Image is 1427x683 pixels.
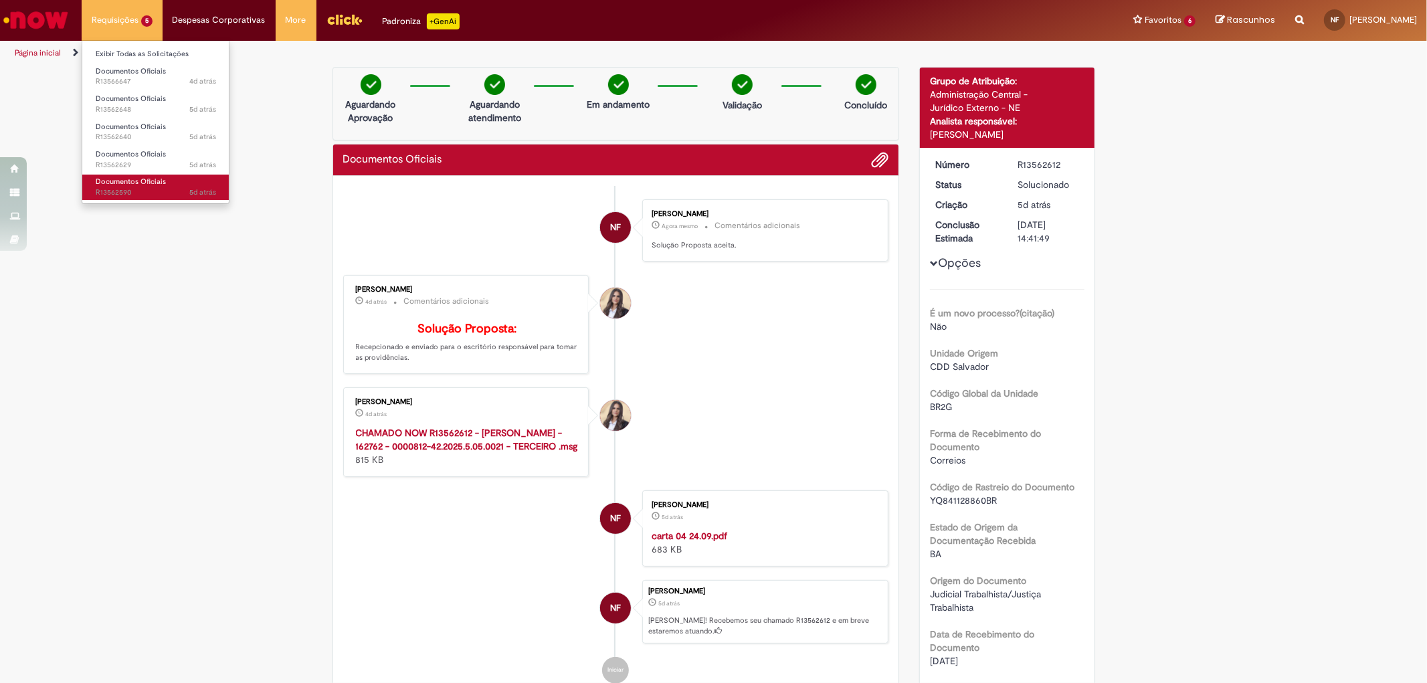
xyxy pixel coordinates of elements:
[1018,158,1080,171] div: R13562612
[462,98,527,124] p: Aguardando atendimento
[925,178,1008,191] dt: Status
[343,154,442,166] h2: Documentos Oficiais Histórico de tíquete
[417,321,516,336] b: Solução Proposta:
[652,530,727,542] a: carta 04 24.09.pdf
[925,218,1008,245] dt: Conclusão Estimada
[1018,178,1080,191] div: Solucionado
[366,298,387,306] time: 25/09/2025 18:38:27
[1018,199,1050,211] span: 5d atrás
[648,587,881,595] div: [PERSON_NAME]
[930,88,1084,114] div: Administração Central - Jurídico Externo - NE
[96,104,216,115] span: R13562648
[356,427,578,452] a: CHAMADO NOW R13562612 - [PERSON_NAME] - 162762 - 0000812-42.2025.5.05.0021 - TERCEIRO .msg
[925,158,1008,171] dt: Número
[189,132,216,142] span: 5d atrás
[600,503,631,534] div: Nadja Veronica Alves Franca
[366,410,387,418] span: 4d atrás
[366,410,387,418] time: 25/09/2025 18:37:56
[715,220,800,231] small: Comentários adicionais
[326,9,363,29] img: click_logo_yellow_360x200.png
[1,7,70,33] img: ServiceNow
[930,320,947,332] span: Não
[10,41,941,66] ul: Trilhas de página
[1216,14,1275,27] a: Rascunhos
[82,64,229,89] a: Aberto R13566647 : Documentos Oficiais
[856,74,876,95] img: check-circle-green.png
[1349,14,1417,25] span: [PERSON_NAME]
[610,211,621,243] span: NF
[189,76,216,86] time: 25/09/2025 13:34:29
[930,347,998,359] b: Unidade Origem
[930,128,1084,141] div: [PERSON_NAME]
[600,593,631,623] div: Nadja Veronica Alves Franca
[189,104,216,114] time: 24/09/2025 11:47:31
[1145,13,1181,27] span: Favoritos
[652,240,874,251] p: Solução Proposta aceita.
[141,15,153,27] span: 5
[356,286,579,294] div: [PERSON_NAME]
[1018,218,1080,245] div: [DATE] 14:41:49
[189,187,216,197] time: 24/09/2025 11:38:57
[173,13,266,27] span: Despesas Corporativas
[82,92,229,116] a: Aberto R13562648 : Documentos Oficiais
[930,655,958,667] span: [DATE]
[1227,13,1275,26] span: Rascunhos
[189,160,216,170] span: 5d atrás
[1018,199,1050,211] time: 24/09/2025 11:41:46
[484,74,505,95] img: check-circle-green.png
[1331,15,1339,24] span: NF
[82,47,229,62] a: Exibir Todas as Solicitações
[930,628,1034,654] b: Data de Recebimento do Documento
[930,494,997,506] span: YQ841128860BR
[600,212,631,243] div: Nadja Veronica Alves Franca
[96,122,166,132] span: Documentos Oficiais
[610,592,621,624] span: NF
[662,513,683,521] span: 5d atrás
[427,13,460,29] p: +GenAi
[930,481,1074,493] b: Código de Rastreio do Documento
[189,132,216,142] time: 24/09/2025 11:45:44
[189,160,216,170] time: 24/09/2025 11:44:07
[930,401,952,413] span: BR2G
[930,387,1038,399] b: Código Global da Unidade
[82,40,229,204] ul: Requisições
[356,322,579,363] p: Recepcionado e enviado para o escritório responsável para tomar as providências.
[930,588,1044,613] span: Judicial Trabalhista/Justiça Trabalhista
[96,160,216,171] span: R13562629
[82,120,229,144] a: Aberto R13562640 : Documentos Oficiais
[96,132,216,142] span: R13562640
[925,198,1008,211] dt: Criação
[96,187,216,198] span: R13562590
[339,98,403,124] p: Aguardando Aprovação
[930,548,941,560] span: BA
[15,47,61,58] a: Página inicial
[1018,198,1080,211] div: 24/09/2025 11:41:46
[610,502,621,534] span: NF
[587,98,650,111] p: Em andamento
[600,400,631,431] div: Ana Clara Silva Seixas
[356,426,579,466] div: 815 KB
[96,76,216,87] span: R13566647
[871,151,888,169] button: Adicionar anexos
[930,454,965,466] span: Correios
[732,74,753,95] img: check-circle-green.png
[189,187,216,197] span: 5d atrás
[361,74,381,95] img: check-circle-green.png
[662,222,698,230] span: Agora mesmo
[930,521,1036,547] b: Estado de Origem da Documentação Recebida
[286,13,306,27] span: More
[930,427,1041,453] b: Forma de Recebimento do Documento
[92,13,138,27] span: Requisições
[844,98,887,112] p: Concluído
[662,222,698,230] time: 29/09/2025 08:21:42
[930,114,1084,128] div: Analista responsável:
[608,74,629,95] img: check-circle-green.png
[658,599,680,607] span: 5d atrás
[96,177,166,187] span: Documentos Oficiais
[930,307,1054,319] b: É um novo processo?(citação)
[930,575,1026,587] b: Origem do Documento
[662,513,683,521] time: 24/09/2025 11:41:42
[383,13,460,29] div: Padroniza
[648,615,881,636] p: [PERSON_NAME]! Recebemos seu chamado R13562612 e em breve estaremos atuando.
